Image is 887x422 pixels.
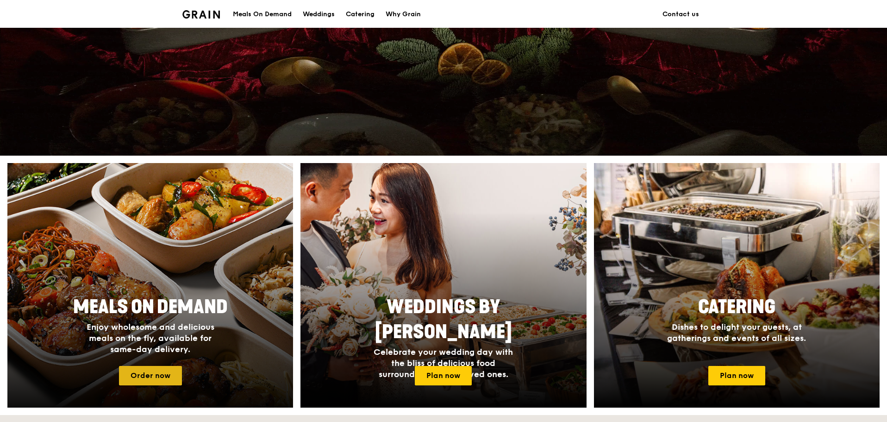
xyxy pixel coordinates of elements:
[657,0,705,28] a: Contact us
[303,0,335,28] div: Weddings
[708,366,765,385] a: Plan now
[415,366,472,385] a: Plan now
[233,0,292,28] div: Meals On Demand
[340,0,380,28] a: Catering
[594,163,880,408] a: CateringDishes to delight your guests, at gatherings and events of all sizes.Plan now
[386,0,421,28] div: Why Grain
[182,10,220,19] img: Grain
[7,163,293,408] a: Meals On DemandEnjoy wholesome and delicious meals on the fly, available for same-day delivery.Or...
[300,163,586,408] a: Weddings by [PERSON_NAME]Celebrate your wedding day with the bliss of delicious food surrounded b...
[380,0,426,28] a: Why Grain
[698,296,775,318] span: Catering
[667,322,806,343] span: Dishes to delight your guests, at gatherings and events of all sizes.
[346,0,375,28] div: Catering
[297,0,340,28] a: Weddings
[375,296,512,343] span: Weddings by [PERSON_NAME]
[119,366,182,385] a: Order now
[300,163,586,408] img: weddings-card.4f3003b8.jpg
[374,347,513,379] span: Celebrate your wedding day with the bliss of delicious food surrounded by your loved ones.
[73,296,228,318] span: Meals On Demand
[87,322,214,354] span: Enjoy wholesome and delicious meals on the fly, available for same-day delivery.
[594,163,880,408] img: catering-card.e1cfaf3e.jpg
